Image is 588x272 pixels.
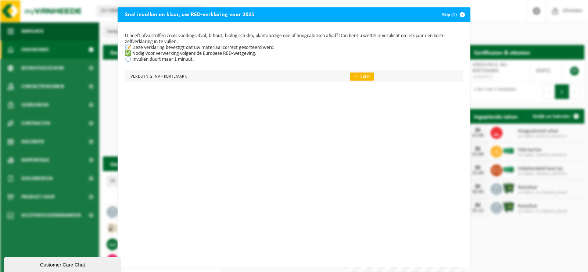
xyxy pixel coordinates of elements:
[436,7,470,22] button: Skip (1)
[125,70,344,82] td: VERDUYN G. NV - KORTEMARK
[4,256,123,272] iframe: chat widget
[125,33,463,63] p: U heeft afvalstoffen zoals voedingsafval, b-hout, biologisch slib, plantaardige olie of hoogcalor...
[350,73,374,81] a: 👉 Vul in
[118,7,262,21] h2: Snel invullen en klaar, uw RED-verklaring voor 2025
